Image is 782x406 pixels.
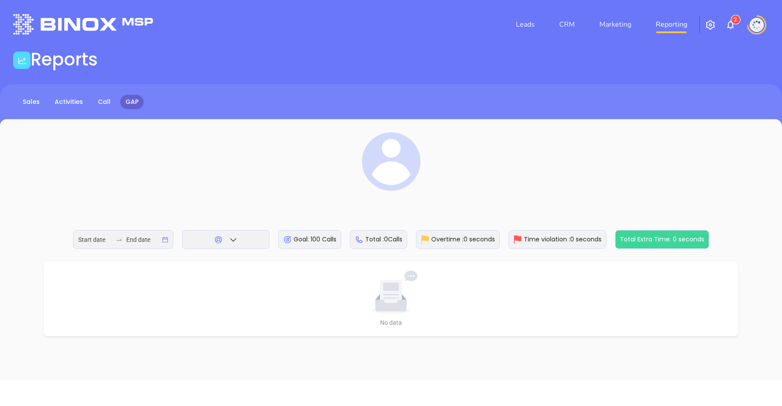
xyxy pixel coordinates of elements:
a: CRM [556,16,578,33]
div: Overtime : 0 seconds [416,230,500,249]
h1: Reports [31,49,98,70]
img: logo [13,14,153,34]
span: to [116,236,123,243]
a: Reporting [652,16,691,33]
div: Time violation : 0 seconds [509,230,606,249]
a: GAP [120,95,144,109]
div: Goal: 100 Calls [278,230,341,249]
input: Start date [78,235,112,244]
a: Leads [512,16,538,33]
input: End date [126,235,160,244]
div: Total : 0 Calls [350,230,407,249]
a: Sales [17,95,45,109]
img: TimeViolation [513,235,522,244]
div: No data [56,318,726,327]
img: iconSetting [705,20,716,30]
span: swap-right [116,236,123,243]
a: Call [93,95,116,109]
sup: 2 [731,15,740,24]
img: Overtime [421,235,429,244]
span: 2 [734,17,737,23]
img: user [750,18,764,32]
a: Activities [49,95,88,109]
a: Marketing [596,16,635,33]
img: svg%3e [362,132,421,191]
div: Total Extra Time: 0 seconds [615,230,709,249]
img: iconNotification [725,20,736,30]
